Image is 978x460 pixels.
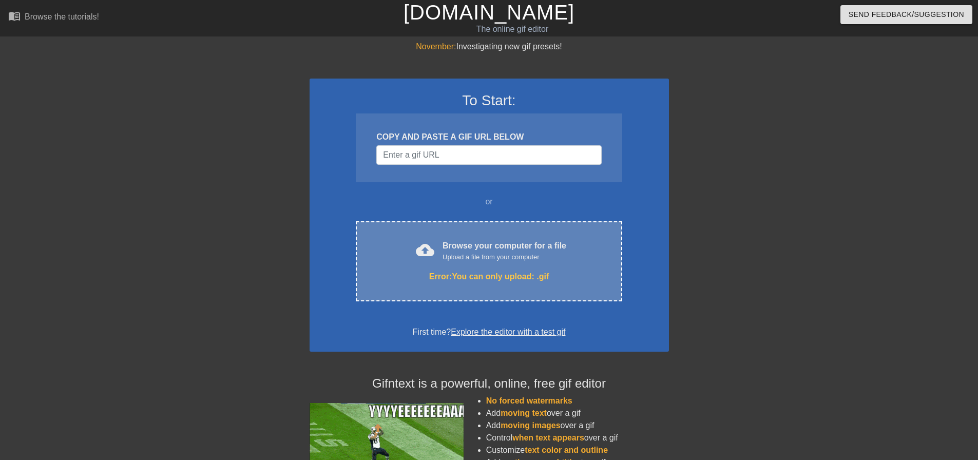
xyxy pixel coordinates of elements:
[376,131,601,143] div: COPY AND PASTE A GIF URL BELOW
[8,10,21,22] span: menu_book
[376,145,601,165] input: Username
[512,433,584,442] span: when text appears
[840,5,972,24] button: Send Feedback/Suggestion
[451,328,565,336] a: Explore the editor with a test gif
[331,23,694,35] div: The online gif editor
[443,240,566,262] div: Browse your computer for a file
[501,409,547,417] span: moving text
[486,396,572,405] span: No forced watermarks
[486,419,669,432] li: Add over a gif
[443,252,566,262] div: Upload a file from your computer
[849,8,964,21] span: Send Feedback/Suggestion
[336,196,642,208] div: or
[486,444,669,456] li: Customize
[323,326,656,338] div: First time?
[310,41,669,53] div: Investigating new gif presets!
[8,10,99,26] a: Browse the tutorials!
[416,241,434,259] span: cloud_upload
[310,376,669,391] h4: Gifntext is a powerful, online, free gif editor
[486,432,669,444] li: Control over a gif
[525,446,608,454] span: text color and outline
[486,407,669,419] li: Add over a gif
[25,12,99,21] div: Browse the tutorials!
[377,271,600,283] div: Error: You can only upload: .gif
[323,92,656,109] h3: To Start:
[404,1,574,24] a: [DOMAIN_NAME]
[416,42,456,51] span: November:
[501,421,560,430] span: moving images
